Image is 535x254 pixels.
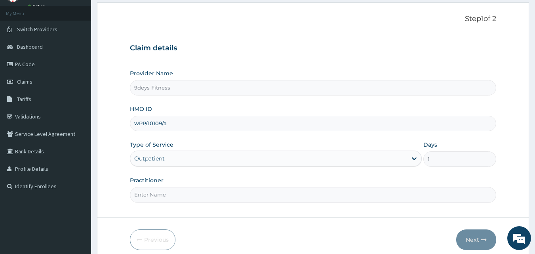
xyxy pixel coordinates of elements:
[15,40,32,59] img: d_794563401_company_1708531726252_794563401
[17,43,43,50] span: Dashboard
[130,229,175,250] button: Previous
[28,4,47,9] a: Online
[130,176,164,184] label: Practitioner
[130,4,149,23] div: Minimize live chat window
[130,141,173,149] label: Type of Service
[456,229,496,250] button: Next
[46,76,109,157] span: We're online!
[17,95,31,103] span: Tariffs
[41,44,133,55] div: Chat with us now
[17,26,57,33] span: Switch Providers
[130,15,497,23] p: Step 1 of 2
[130,44,497,53] h3: Claim details
[4,170,151,197] textarea: Type your message and hit 'Enter'
[130,187,497,202] input: Enter Name
[17,78,32,85] span: Claims
[130,116,497,131] input: Enter HMO ID
[423,141,437,149] label: Days
[130,105,152,113] label: HMO ID
[130,69,173,77] label: Provider Name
